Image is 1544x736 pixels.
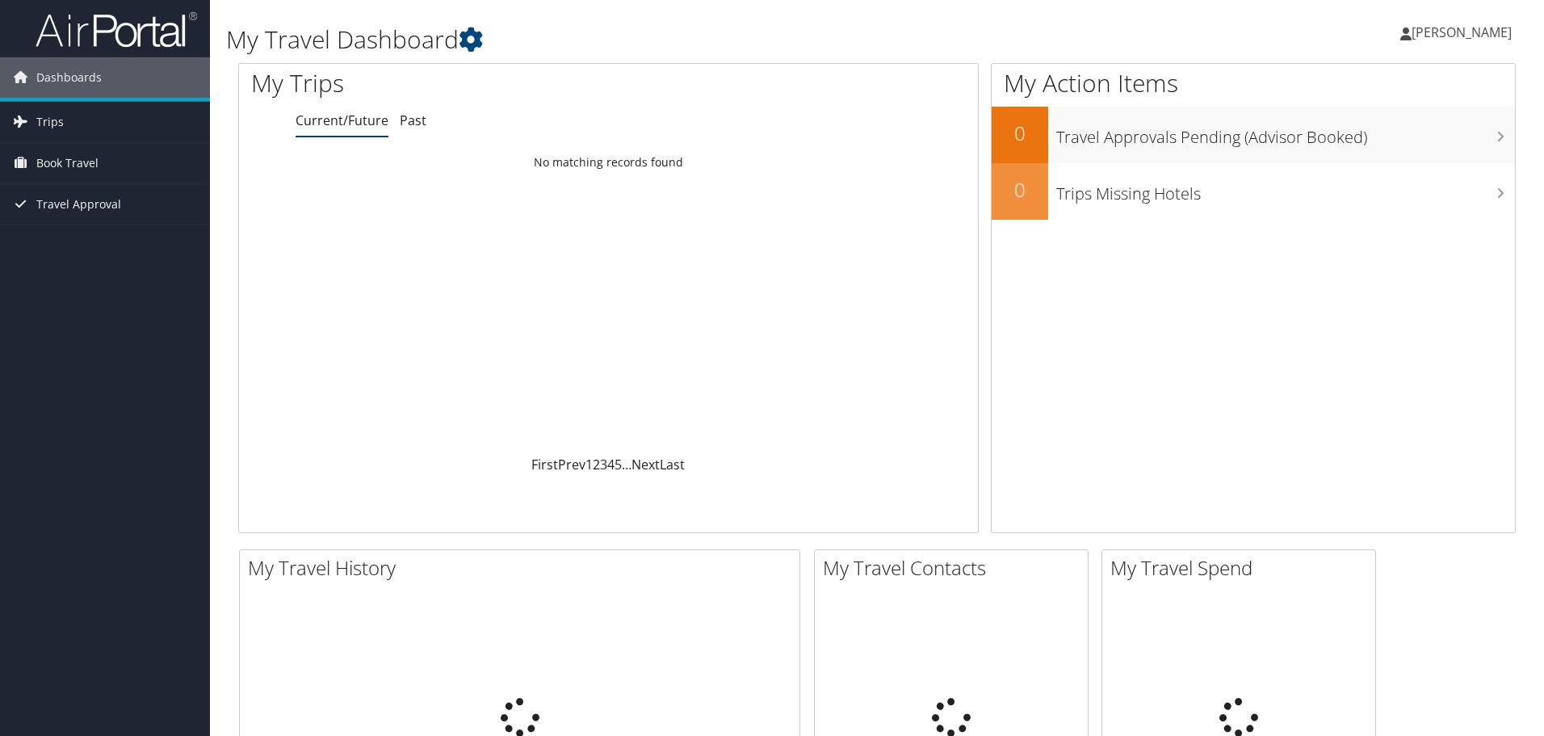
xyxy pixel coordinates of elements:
h2: My Travel History [248,554,799,582]
h2: My Travel Contacts [823,554,1088,582]
h2: 0 [992,176,1048,204]
a: [PERSON_NAME] [1400,8,1528,57]
span: Book Travel [36,143,99,183]
h2: 0 [992,120,1048,147]
a: 3 [600,456,607,473]
a: 0Trips Missing Hotels [992,163,1515,220]
a: 5 [615,456,622,473]
a: Past [400,111,426,129]
h1: My Trips [251,66,658,100]
a: Next [631,456,660,473]
td: No matching records found [239,148,978,177]
span: Travel Approval [36,184,121,225]
a: Last [660,456,685,473]
a: Current/Future [296,111,388,129]
span: … [622,456,631,473]
a: First [531,456,558,473]
a: 2 [593,456,600,473]
a: Prev [558,456,585,473]
h1: My Travel Dashboard [226,23,1094,57]
span: Trips [36,102,64,142]
h1: My Action Items [992,66,1515,100]
h2: My Travel Spend [1110,554,1375,582]
a: 1 [585,456,593,473]
h3: Travel Approvals Pending (Advisor Booked) [1056,118,1515,149]
a: 0Travel Approvals Pending (Advisor Booked) [992,107,1515,163]
a: 4 [607,456,615,473]
span: [PERSON_NAME] [1412,23,1512,41]
span: Dashboards [36,57,102,98]
img: airportal-logo.png [36,11,197,48]
h3: Trips Missing Hotels [1056,175,1515,205]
